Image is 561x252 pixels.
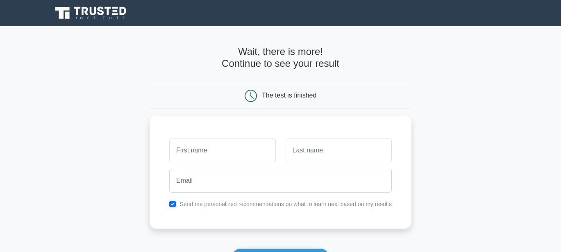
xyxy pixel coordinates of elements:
[179,201,392,207] label: Send me personalized recommendations on what to learn next based on my results
[169,138,275,162] input: First name
[169,169,392,193] input: Email
[286,138,392,162] input: Last name
[150,46,411,70] h4: Wait, there is more! Continue to see your result
[262,92,316,99] div: The test is finished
